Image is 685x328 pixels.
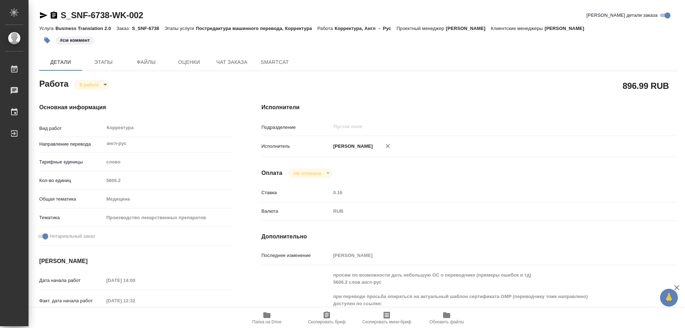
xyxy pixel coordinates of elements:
span: SmartCat [258,58,292,67]
p: S_SNF-6738 [132,26,165,31]
span: Папка на Drive [252,319,281,324]
input: Пустое поле [331,250,643,261]
button: Добавить тэг [39,32,55,48]
p: Последнее изменение [262,252,331,259]
p: Тематика [39,214,104,221]
p: Исполнитель [262,143,331,150]
h2: 896.99 RUB [623,80,669,92]
p: Направление перевода [39,141,104,148]
p: Ставка [262,189,331,196]
span: Чат заказа [215,58,249,67]
p: Факт. дата начала работ [39,297,104,304]
p: Работа [317,26,335,31]
button: Скопировать мини-бриф [357,308,417,328]
p: Дата начала работ [39,277,104,284]
button: Скопировать ссылку [50,11,58,20]
p: Вид работ [39,125,104,132]
div: RUB [331,205,643,217]
button: В работе [77,82,101,88]
p: Постредактура машинного перевода, Корректура [196,26,317,31]
h4: Исполнители [262,103,677,112]
button: Удалить исполнителя [380,138,396,154]
span: Оценки [172,58,206,67]
span: Обновить файлы [430,319,464,324]
span: [PERSON_NAME] детали заказа [587,12,658,19]
p: [PERSON_NAME] [446,26,491,31]
div: слово [104,156,233,168]
input: Пустое поле [333,122,626,131]
div: Медицина [104,193,233,205]
input: Пустое поле [104,175,233,186]
h2: Работа [39,77,68,90]
p: Тарифные единицы [39,158,104,166]
p: Этапы услуги [164,26,196,31]
div: В работе [74,80,110,90]
button: Обновить файлы [417,308,477,328]
p: Клиентские менеджеры [491,26,545,31]
p: Business Translation 2.0 [55,26,116,31]
p: Валюта [262,208,331,215]
p: Проектный менеджер [396,26,446,31]
span: Скопировать бриф [308,319,345,324]
input: Пустое поле [104,296,166,306]
h4: Основная информация [39,103,233,112]
p: #см коммент [60,37,90,44]
div: Производство лекарственных препаратов [104,212,233,224]
p: Кол-во единиц [39,177,104,184]
span: Детали [44,58,78,67]
span: Файлы [129,58,163,67]
span: Скопировать мини-бриф [362,319,411,324]
button: Папка на Drive [237,308,297,328]
span: 🙏 [663,290,675,305]
span: Нотариальный заказ [50,233,95,240]
h4: Оплата [262,169,283,177]
p: Заказ: [116,26,132,31]
span: см коммент [55,37,95,43]
p: [PERSON_NAME] [331,143,373,150]
button: 🙏 [660,289,678,307]
p: Услуга [39,26,55,31]
h4: Дополнительно [262,232,677,241]
button: Скопировать бриф [297,308,357,328]
button: Не оплачена [291,170,323,176]
input: Пустое поле [331,187,643,198]
p: Подразделение [262,124,331,131]
input: Пустое поле [104,275,166,286]
div: В работе [288,168,332,178]
a: S_SNF-6738-WK-002 [61,10,143,20]
span: Этапы [86,58,121,67]
p: Корректура, Англ → Рус [335,26,396,31]
p: Общая тематика [39,196,104,203]
p: [PERSON_NAME] [545,26,590,31]
button: Скопировать ссылку для ЯМессенджера [39,11,48,20]
h4: [PERSON_NAME] [39,257,233,266]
